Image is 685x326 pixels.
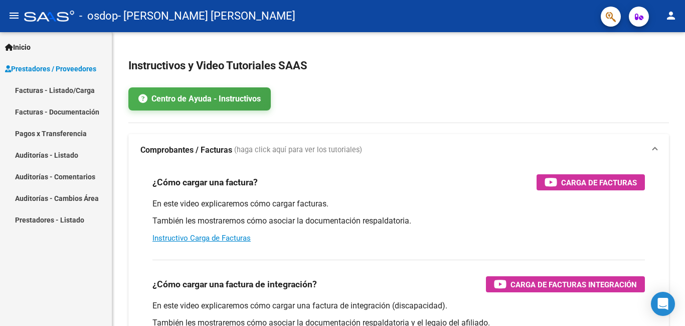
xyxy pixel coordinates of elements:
mat-expansion-panel-header: Comprobantes / Facturas (haga click aquí para ver los tutoriales) [128,134,669,166]
mat-icon: menu [8,10,20,22]
button: Carga de Facturas [537,174,645,190]
p: También les mostraremos cómo asociar la documentación respaldatoria. [152,215,645,227]
span: - osdop [79,5,118,27]
span: Inicio [5,42,31,53]
span: Prestadores / Proveedores [5,63,96,74]
span: (haga click aquí para ver los tutoriales) [234,145,362,156]
h3: ¿Cómo cargar una factura? [152,175,258,189]
span: Carga de Facturas [561,176,637,189]
p: En este video explicaremos cómo cargar facturas. [152,198,645,209]
span: Carga de Facturas Integración [510,278,637,291]
div: Open Intercom Messenger [651,292,675,316]
mat-icon: person [665,10,677,22]
h2: Instructivos y Video Tutoriales SAAS [128,56,669,75]
h3: ¿Cómo cargar una factura de integración? [152,277,317,291]
a: Instructivo Carga de Facturas [152,234,251,243]
p: En este video explicaremos cómo cargar una factura de integración (discapacidad). [152,300,645,311]
span: - [PERSON_NAME] [PERSON_NAME] [118,5,295,27]
strong: Comprobantes / Facturas [140,145,232,156]
button: Carga de Facturas Integración [486,276,645,292]
a: Centro de Ayuda - Instructivos [128,87,271,111]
